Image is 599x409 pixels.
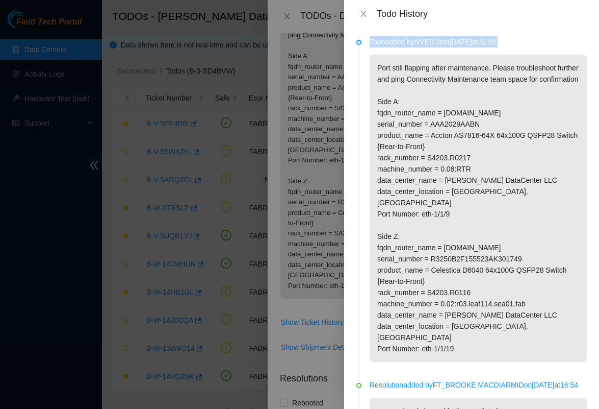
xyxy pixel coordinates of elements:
[356,9,371,19] button: Close
[359,10,368,18] span: close
[377,8,587,19] div: Todo History
[370,379,587,391] p: Resolution added by FT_BROOKE MACDIARMID on [DATE] at 16:54
[370,55,587,362] p: Port still flapping after maintenance. Please troubleshoot further and ping Connectivity Maintena...
[370,36,587,47] p: Todo added by NVERDI on [DATE] at 20:29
